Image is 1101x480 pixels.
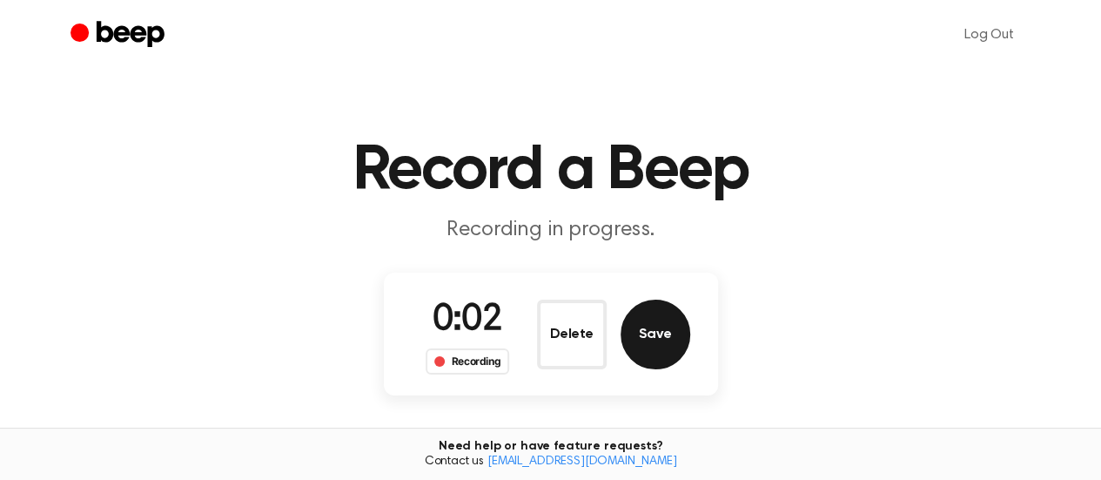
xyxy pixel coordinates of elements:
a: Beep [70,18,169,52]
button: Delete Audio Record [537,300,607,369]
div: Recording [426,348,510,375]
span: Contact us [10,455,1091,470]
button: Save Audio Record [621,300,690,369]
p: Recording in progress. [217,216,885,245]
h1: Record a Beep [105,139,997,202]
a: [EMAIL_ADDRESS][DOMAIN_NAME] [487,456,677,468]
a: Log Out [947,14,1031,56]
span: 0:02 [433,302,502,339]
